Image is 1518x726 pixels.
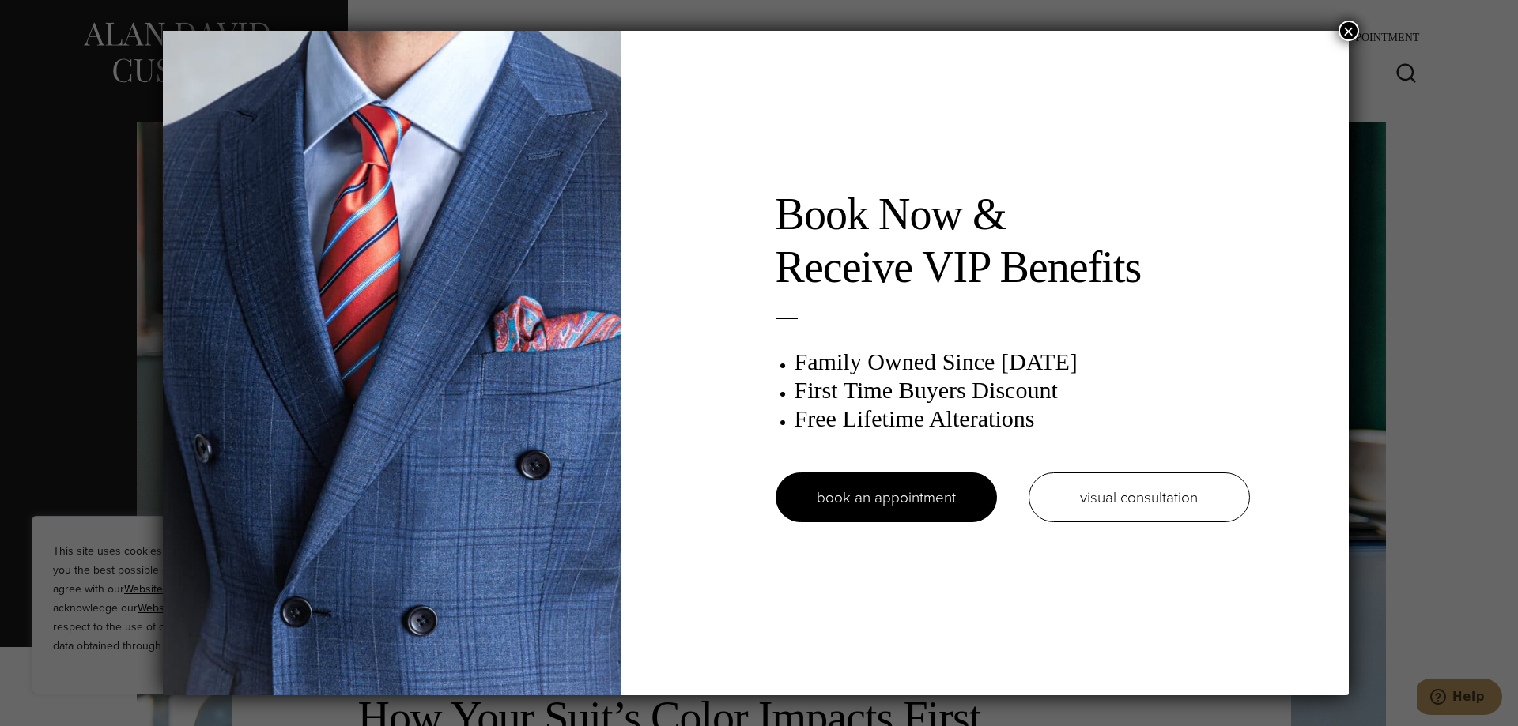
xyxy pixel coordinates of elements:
a: visual consultation [1029,472,1250,522]
h3: Family Owned Since [DATE] [795,348,1250,376]
h3: Free Lifetime Alterations [795,404,1250,433]
button: Close [1339,21,1359,41]
h2: Book Now & Receive VIP Benefits [776,188,1250,294]
span: Help [36,11,68,25]
h3: First Time Buyers Discount [795,376,1250,404]
a: book an appointment [776,472,997,522]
